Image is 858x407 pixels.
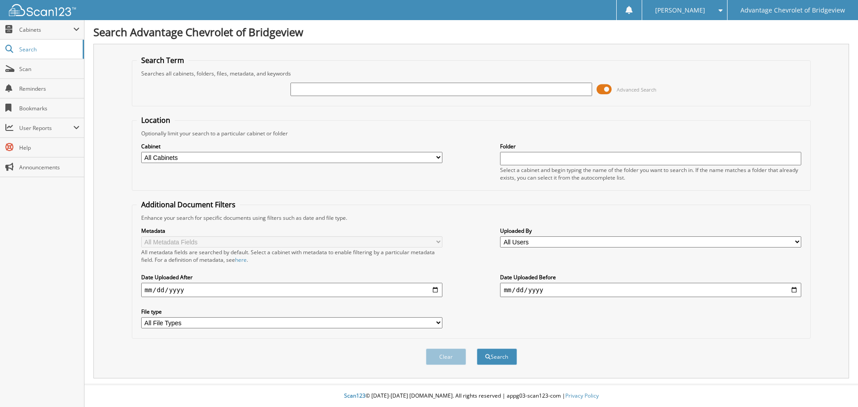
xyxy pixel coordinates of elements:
input: end [500,283,801,297]
span: Reminders [19,85,80,92]
div: Optionally limit your search to a particular cabinet or folder [137,130,806,137]
img: scan123-logo-white.svg [9,4,76,16]
div: Select a cabinet and begin typing the name of the folder you want to search in. If the name match... [500,166,801,181]
span: Help [19,144,80,151]
div: All metadata fields are searched by default. Select a cabinet with metadata to enable filtering b... [141,248,442,264]
label: Date Uploaded After [141,273,442,281]
span: User Reports [19,124,73,132]
h1: Search Advantage Chevrolet of Bridgeview [93,25,849,39]
button: Clear [426,348,466,365]
span: Cabinets [19,26,73,34]
legend: Location [137,115,175,125]
a: Privacy Policy [565,392,599,399]
span: Bookmarks [19,105,80,112]
div: Enhance your search for specific documents using filters such as date and file type. [137,214,806,222]
label: Date Uploaded Before [500,273,801,281]
span: Search [19,46,78,53]
a: here [235,256,247,264]
span: Scan123 [344,392,366,399]
button: Search [477,348,517,365]
label: Uploaded By [500,227,801,235]
span: Announcements [19,164,80,171]
input: start [141,283,442,297]
span: Advantage Chevrolet of Bridgeview [740,8,845,13]
span: [PERSON_NAME] [655,8,705,13]
label: Cabinet [141,143,442,150]
span: Advanced Search [617,86,656,93]
label: Folder [500,143,801,150]
div: © [DATE]-[DATE] [DOMAIN_NAME]. All rights reserved | appg03-scan123-com | [84,385,858,407]
div: Searches all cabinets, folders, files, metadata, and keywords [137,70,806,77]
legend: Search Term [137,55,189,65]
label: File type [141,308,442,315]
label: Metadata [141,227,442,235]
legend: Additional Document Filters [137,200,240,210]
span: Scan [19,65,80,73]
